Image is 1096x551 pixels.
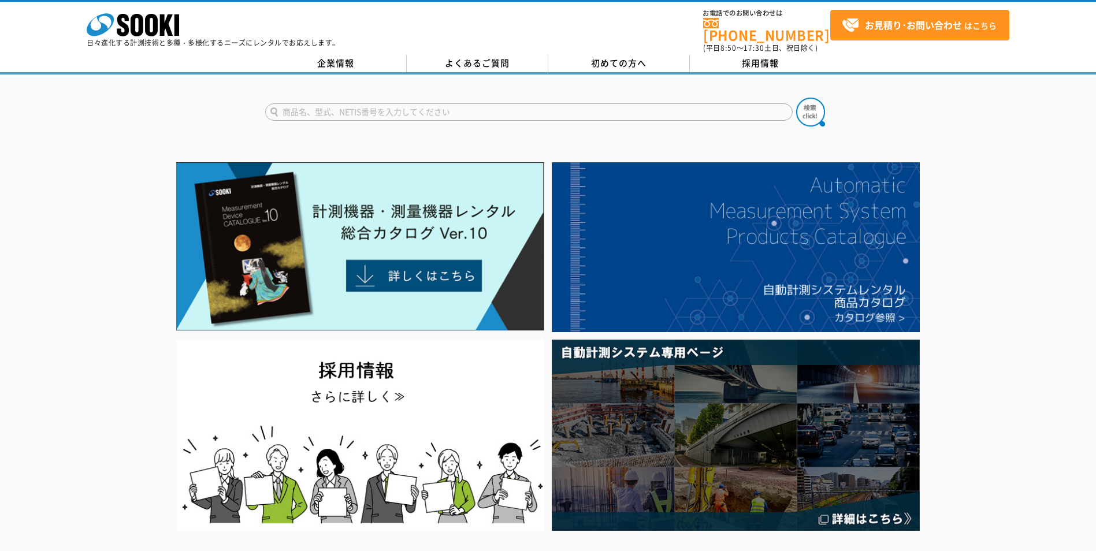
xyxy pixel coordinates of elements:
a: 採用情報 [690,55,831,72]
img: 自動計測システムカタログ [552,162,920,332]
a: 企業情報 [265,55,407,72]
a: お見積り･お問い合わせはこちら [830,10,1009,40]
a: [PHONE_NUMBER] [703,18,830,42]
input: 商品名、型式、NETIS番号を入力してください [265,103,793,121]
img: SOOKI recruit [176,340,544,531]
a: 初めての方へ [548,55,690,72]
img: btn_search.png [796,98,825,126]
span: はこちら [842,17,997,34]
span: 初めての方へ [591,57,647,69]
img: 自動計測システム専用ページ [552,340,920,531]
strong: お見積り･お問い合わせ [865,18,962,32]
p: 日々進化する計測技術と多種・多様化するニーズにレンタルでお応えします。 [87,39,340,46]
span: (平日 ～ 土日、祝日除く) [703,43,818,53]
span: 8:50 [720,43,737,53]
span: 17:30 [744,43,764,53]
a: よくあるご質問 [407,55,548,72]
span: お電話でのお問い合わせは [703,10,830,17]
img: Catalog Ver10 [176,162,544,331]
